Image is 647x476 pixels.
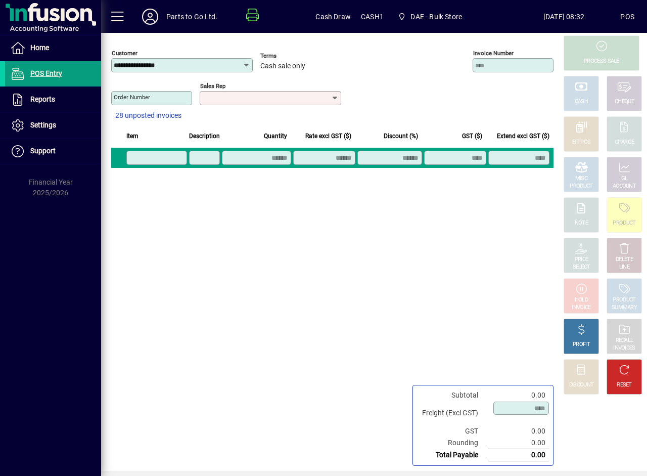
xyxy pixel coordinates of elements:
span: Settings [30,121,56,129]
div: EFTPOS [572,139,591,146]
div: RECALL [616,337,633,344]
div: SUMMARY [612,304,637,312]
span: [DATE] 08:32 [507,9,621,25]
div: NOTE [575,220,588,227]
button: Profile [134,8,166,26]
span: Discount (%) [384,131,418,142]
span: CASH1 [361,9,384,25]
button: 28 unposted invoices [111,107,186,125]
span: Description [189,131,220,142]
mat-label: Order number [114,94,150,101]
mat-label: Invoice number [473,50,514,57]
td: 0.00 [488,449,549,461]
span: Item [126,131,138,142]
div: PRICE [575,256,588,264]
div: DELETE [616,256,633,264]
div: PRODUCT [570,183,592,190]
div: SELECT [573,264,590,271]
div: RESET [617,381,632,389]
a: Support [5,139,101,164]
span: Support [30,147,56,155]
div: ACCOUNT [613,183,636,190]
td: 0.00 [488,390,549,401]
a: Home [5,35,101,61]
span: 28 unposted invoices [115,110,181,121]
span: POS Entry [30,69,62,77]
span: Home [30,44,49,52]
div: PRODUCT [613,296,635,304]
span: Reports [30,95,55,103]
mat-label: Sales rep [200,82,225,90]
div: GL [621,175,628,183]
div: MISC [575,175,587,183]
a: Settings [5,113,101,138]
span: Extend excl GST ($) [497,131,549,142]
div: CASH [575,98,588,106]
div: PRODUCT [613,220,635,227]
div: POS [620,9,634,25]
div: HOLD [575,296,588,304]
td: Rounding [417,437,488,449]
div: PROFIT [573,341,590,349]
a: Reports [5,87,101,112]
div: DISCOUNT [569,381,593,389]
div: PROCESS SALE [584,58,619,65]
div: CHARGE [615,139,634,146]
div: INVOICES [613,344,635,352]
td: Freight (Excl GST) [417,401,488,425]
div: CHEQUE [615,98,634,106]
td: 0.00 [488,437,549,449]
div: INVOICE [572,304,590,312]
td: Total Payable [417,449,488,461]
span: Cash Draw [315,9,351,25]
span: Terms [260,53,321,59]
span: Cash sale only [260,62,305,70]
span: GST ($) [462,131,482,142]
div: LINE [619,264,629,271]
div: Parts to Go Ltd. [166,9,218,25]
td: 0.00 [488,425,549,437]
span: Quantity [264,131,287,142]
span: DAE - Bulk Store [394,8,466,26]
mat-label: Customer [112,50,137,57]
td: Subtotal [417,390,488,401]
span: DAE - Bulk Store [410,9,462,25]
span: Rate excl GST ($) [305,131,351,142]
td: GST [417,425,488,437]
